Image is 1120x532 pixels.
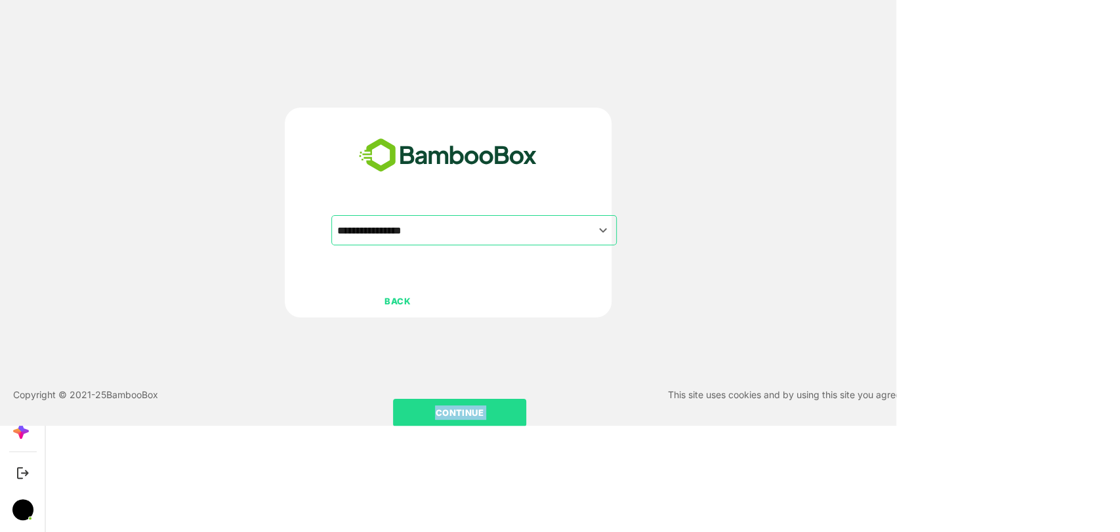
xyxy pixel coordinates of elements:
button: BACK [331,287,465,315]
button: CONTINUE [393,399,526,426]
p: This site uses cookies and by using this site you agree to our and [668,387,1077,403]
p: Copyright © 2021- 25 BambooBox [13,387,158,403]
button: Open [594,221,612,239]
p: CONTINUE [394,405,525,420]
button: Logout [14,464,31,481]
img: bamboobox [352,134,544,177]
p: BACK [332,294,463,308]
